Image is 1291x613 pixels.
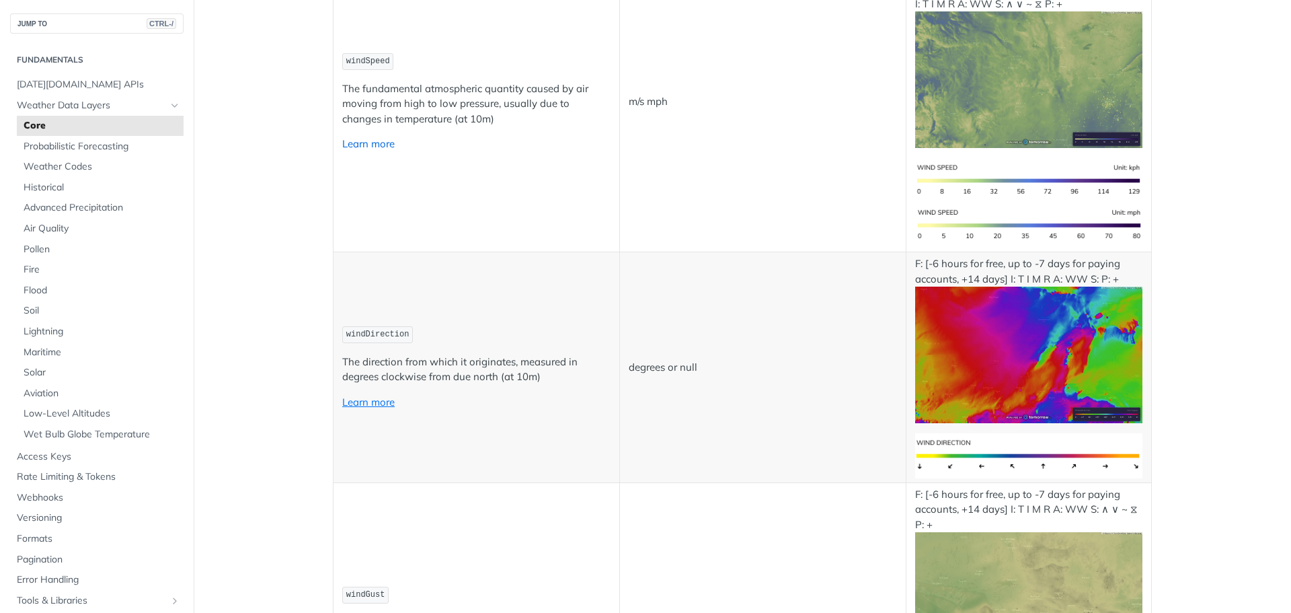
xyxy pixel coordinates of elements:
[24,140,180,153] span: Probabilistic Forecasting
[17,404,184,424] a: Low-Level Altitudes
[342,396,395,408] a: Learn more
[147,18,176,29] span: CTRL-/
[17,78,180,92] span: [DATE][DOMAIN_NAME] APIs
[24,325,180,338] span: Lightning
[24,346,180,359] span: Maritime
[17,301,184,321] a: Soil
[17,573,180,587] span: Error Handling
[17,425,184,445] a: Wet Bulb Globe Temperature
[10,570,184,590] a: Error Handling
[10,467,184,487] a: Rate Limiting & Tokens
[17,99,166,112] span: Weather Data Layers
[10,54,184,66] h2: Fundamentals
[10,550,184,570] a: Pagination
[17,491,180,505] span: Webhooks
[17,219,184,239] a: Air Quality
[17,260,184,280] a: Fire
[342,137,395,150] a: Learn more
[915,256,1142,423] p: F: [-6 hours for free, up to -7 days for paying accounts, +14 days] I: T I M R A: WW S: P: +
[915,448,1142,461] span: Expand image
[17,342,184,363] a: Maritime
[17,137,184,157] a: Probabilistic Forecasting
[169,100,180,111] button: Hide subpages for Weather Data Layers
[24,387,180,400] span: Aviation
[24,119,180,133] span: Core
[17,178,184,198] a: Historical
[17,116,184,136] a: Core
[17,470,180,484] span: Rate Limiting & Tokens
[17,384,184,404] a: Aviation
[169,596,180,606] button: Show subpages for Tools & Libraries
[342,81,611,127] p: The fundamental atmospheric quantity caused by air moving from high to low pressure, usually due ...
[10,75,184,95] a: [DATE][DOMAIN_NAME] APIs
[17,553,180,567] span: Pagination
[24,263,180,277] span: Fire
[24,284,180,297] span: Flood
[24,160,180,174] span: Weather Codes
[17,450,180,464] span: Access Keys
[10,508,184,528] a: Versioning
[24,222,180,236] span: Air Quality
[915,347,1142,360] span: Expand image
[24,428,180,441] span: Wet Bulb Globe Temperature
[17,322,184,342] a: Lightning
[915,218,1142,231] span: Expand image
[17,511,180,525] span: Versioning
[346,57,390,66] span: windSpeed
[915,593,1142,606] span: Expand image
[17,198,184,218] a: Advanced Precipitation
[17,594,166,608] span: Tools & Libraries
[10,96,184,116] a: Weather Data LayersHide subpages for Weather Data Layers
[17,532,180,546] span: Formats
[17,363,184,383] a: Solar
[10,529,184,549] a: Formats
[10,591,184,611] a: Tools & LibrariesShow subpages for Tools & Libraries
[24,304,180,318] span: Soil
[346,590,385,600] span: windGust
[10,488,184,508] a: Webhooks
[915,173,1142,186] span: Expand image
[24,243,180,256] span: Pollen
[24,201,180,215] span: Advanced Precipitation
[17,240,184,260] a: Pollen
[629,94,897,110] p: m/s mph
[24,366,180,380] span: Solar
[17,281,184,301] a: Flood
[17,157,184,177] a: Weather Codes
[24,181,180,194] span: Historical
[10,13,184,34] button: JUMP TOCTRL-/
[629,360,897,375] p: degrees or null
[346,330,409,339] span: windDirection
[24,407,180,421] span: Low-Level Altitudes
[915,72,1142,85] span: Expand image
[10,447,184,467] a: Access Keys
[342,355,611,385] p: The direction from which it originates, measured in degrees clockwise from due north (at 10m)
